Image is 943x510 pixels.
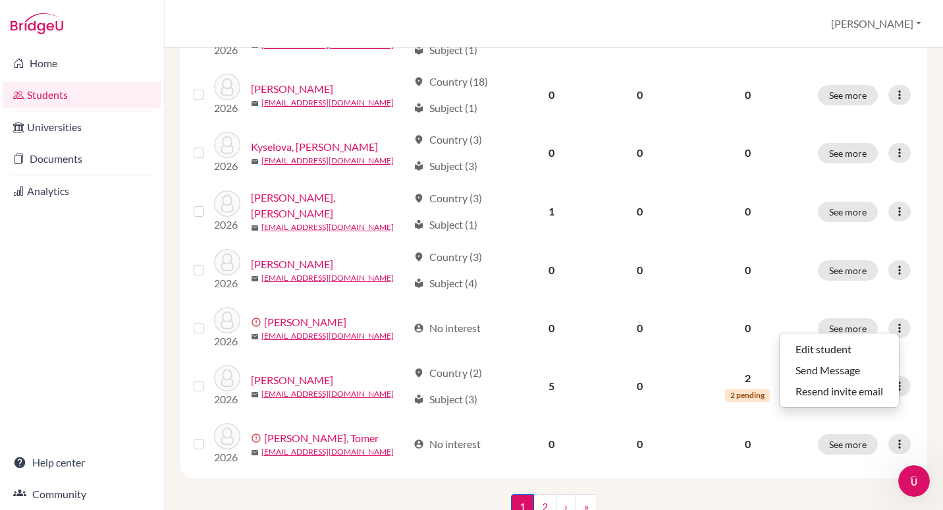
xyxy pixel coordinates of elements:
span: account_circle [414,439,424,449]
p: 0 [693,145,802,161]
a: [EMAIL_ADDRESS][DOMAIN_NAME] [261,272,394,284]
span: mail [251,42,259,49]
td: 0 [595,241,686,299]
img: Maley, Ruth [214,365,240,391]
td: 0 [508,124,595,182]
a: [EMAIL_ADDRESS][DOMAIN_NAME] [261,155,394,167]
iframe: Intercom live chat [898,465,930,497]
p: 0 [693,436,802,452]
a: [PERSON_NAME] [264,314,346,330]
div: Subject (4) [414,275,477,291]
p: 2026 [214,42,240,58]
a: Analytics [3,178,161,204]
p: 0 [693,320,802,336]
td: 1 [508,182,595,241]
span: local_library [414,394,424,405]
a: [PERSON_NAME], Tomer [264,430,379,446]
a: Documents [3,146,161,172]
td: 0 [508,415,595,473]
span: mail [251,99,259,107]
div: Subject (3) [414,158,477,174]
a: [EMAIL_ADDRESS][DOMAIN_NAME] [261,330,394,342]
img: Kyselova, Nataliia [214,132,240,158]
td: 0 [508,299,595,357]
a: [PERSON_NAME] [251,81,333,97]
span: error_outline [251,433,264,443]
td: 0 [508,66,595,124]
p: 0 [693,204,802,219]
button: Resend invite email [780,381,899,402]
button: See more [818,202,878,222]
td: 0 [508,241,595,299]
td: 0 [595,357,686,415]
button: See more [818,318,878,339]
img: Lauskis, Davids [214,249,240,275]
div: Subject (1) [414,42,477,58]
span: mail [251,449,259,457]
button: Edit student [780,339,899,360]
span: local_library [414,219,424,230]
a: [EMAIL_ADDRESS][DOMAIN_NAME] [261,446,394,458]
a: Universities [3,114,161,140]
td: 0 [595,415,686,473]
span: mail [251,224,259,232]
a: [PERSON_NAME] [251,256,333,272]
span: mail [251,275,259,283]
a: Community [3,481,161,507]
p: 2026 [214,333,240,349]
td: 0 [595,299,686,357]
td: 5 [508,357,595,415]
span: error_outline [251,317,264,327]
p: 2026 [214,391,240,407]
span: local_library [414,161,424,171]
a: Home [3,50,161,76]
p: 2026 [214,100,240,116]
div: Country (3) [414,249,482,265]
span: location_on [414,368,424,378]
p: 0 [693,262,802,278]
span: account_circle [414,323,424,333]
a: [PERSON_NAME], [PERSON_NAME] [251,190,408,221]
a: Help center [3,449,161,476]
button: See more [818,143,878,163]
img: Kivrina, Armanda [214,74,240,100]
div: Country (2) [414,365,482,381]
span: local_library [414,45,424,55]
div: No interest [414,320,481,336]
div: Subject (3) [414,391,477,407]
span: location_on [414,76,424,87]
span: location_on [414,193,424,204]
span: mail [251,157,259,165]
button: See more [818,85,878,105]
div: Country (18) [414,74,488,90]
div: Country (3) [414,132,482,148]
a: [EMAIL_ADDRESS][DOMAIN_NAME] [261,388,394,400]
span: local_library [414,103,424,113]
a: Kyselova, [PERSON_NAME] [251,139,378,155]
div: Subject (1) [414,217,477,233]
a: [PERSON_NAME] [251,372,333,388]
span: 2 pending [725,389,770,402]
a: Students [3,82,161,108]
span: mail [251,333,259,341]
span: mail [251,391,259,399]
img: Laucius, Dominykas [214,190,240,217]
button: Send Message [780,360,899,381]
span: location_on [414,134,424,145]
span: location_on [414,252,424,262]
td: 0 [595,124,686,182]
button: [PERSON_NAME] [825,11,927,36]
div: No interest [414,436,481,452]
span: local_library [414,278,424,289]
div: Country (3) [414,190,482,206]
a: [EMAIL_ADDRESS][DOMAIN_NAME] [261,97,394,109]
img: Oziransky, Tomer [214,423,240,449]
button: See more [818,434,878,455]
div: Subject (1) [414,100,477,116]
button: See more [818,260,878,281]
p: 2026 [214,217,240,233]
img: Bridge-U [11,13,63,34]
p: 2026 [214,275,240,291]
td: 0 [595,66,686,124]
a: [EMAIL_ADDRESS][DOMAIN_NAME] [261,221,394,233]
